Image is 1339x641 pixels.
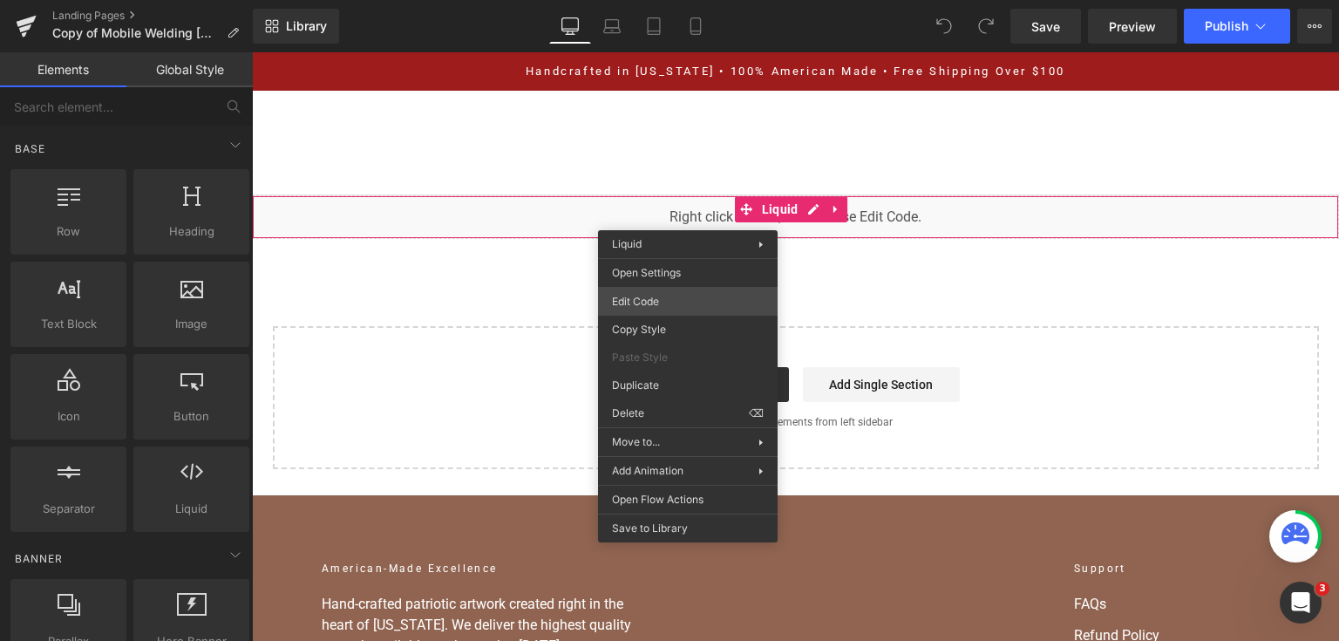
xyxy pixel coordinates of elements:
a: Mobile [675,9,717,44]
a: Explore Blocks [380,315,537,350]
span: Copy of Mobile Welding [GEOGRAPHIC_DATA] [52,26,220,40]
button: More [1297,9,1332,44]
a: Laptop [591,9,633,44]
a: FAQs [822,542,1017,563]
a: Desktop [549,9,591,44]
span: Open Flow Actions [612,492,764,508]
a: Preview [1088,9,1177,44]
button: Undo [927,9,962,44]
span: Icon [16,407,121,426]
span: Preview [1109,17,1156,36]
a: Landing Pages [52,9,253,23]
a: Tablet [633,9,675,44]
a: New Library [253,9,339,44]
span: Duplicate [612,378,764,393]
span: Banner [13,550,65,567]
button: Publish [1184,9,1290,44]
span: Button [139,407,244,426]
span: Separator [16,500,121,518]
span: Library [286,18,327,34]
a: Handcrafted in [US_STATE] • 100% American Made • Free Shipping Over $100 [274,12,813,25]
iframe: Intercom live chat [1280,582,1322,624]
span: Save to Library [612,521,764,536]
a: Add Single Section [551,315,708,350]
button: Redo [969,9,1003,44]
span: 3 [1315,582,1329,596]
span: Save [1031,17,1060,36]
span: Copy Style [612,322,764,338]
span: Move to... [612,434,758,450]
p: Hand-crafted patriotic artwork created right in the heart of [US_STATE]. We deliver the highest q... [70,542,401,604]
span: Image [139,315,244,333]
h2: American-Made Excellence [70,508,401,524]
span: Heading [139,222,244,241]
span: Liquid [506,144,551,170]
span: Liquid [612,237,642,250]
span: Liquid [139,500,244,518]
span: Paste Style [612,350,764,365]
span: Delete [612,406,749,421]
h2: Support [822,508,1017,524]
span: Add Animation [612,463,758,479]
a: Global Style [126,52,253,87]
span: Edit Code [612,294,764,310]
span: Base [13,140,47,157]
a: Expand / Collapse [574,144,596,170]
span: Row [16,222,121,241]
span: Open Settings [612,265,764,281]
span: ⌫ [749,406,764,421]
span: Text Block [16,315,121,333]
p: or Drag & Drop elements from left sidebar [49,364,1039,376]
span: Publish [1205,19,1248,33]
a: Refund Policy [822,573,1017,594]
